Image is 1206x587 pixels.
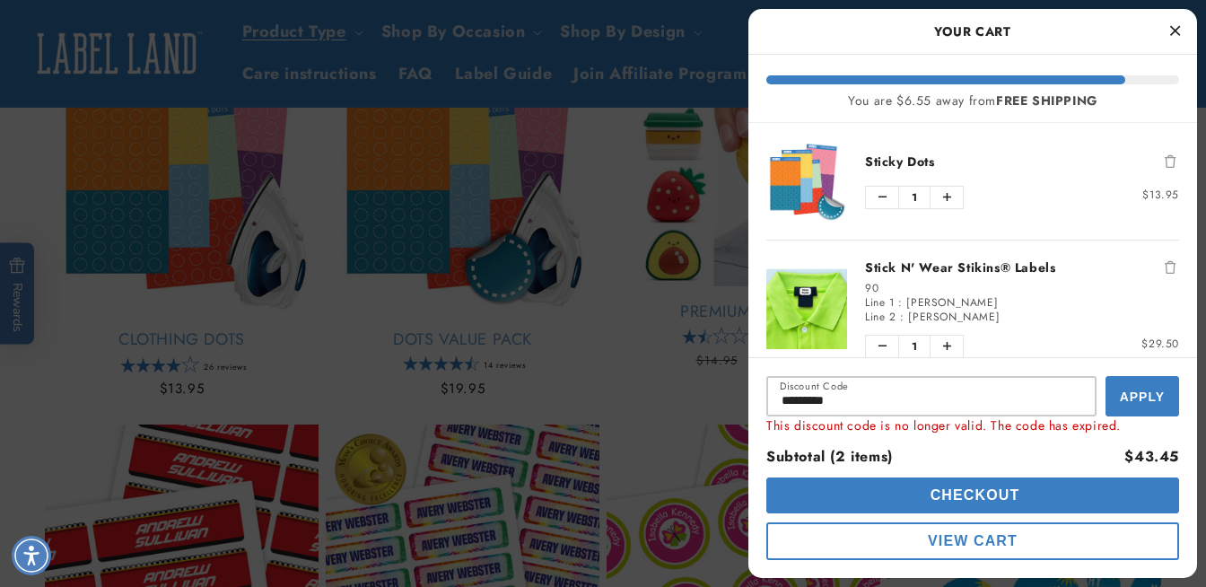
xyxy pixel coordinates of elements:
img: Stick N' Wear Stikins® Labels [766,268,847,349]
li: product [766,240,1179,377]
b: FREE SHIPPING [996,92,1097,110]
span: Line 2 [865,309,896,325]
div: This discount code is no longer valid. The code has expired. [766,416,1179,435]
button: Remove Sticky Dots [1161,153,1179,171]
button: Increase quantity of Stick N' Wear Stikins® Labels [931,336,963,357]
span: : [898,294,903,311]
img: Sticky Dots [766,141,847,222]
h2: Your Cart [766,18,1179,45]
div: Accessibility Menu [12,536,51,575]
span: $13.95 [1142,187,1179,203]
div: You are $6.55 away from [766,93,1179,109]
button: Remove Stick N' Wear Stikins® Labels [1161,258,1179,276]
span: : [900,309,904,325]
button: Decrease quantity of Stick N' Wear Stikins® Labels [866,336,898,357]
span: [PERSON_NAME] [908,309,1000,325]
button: Decrease quantity of Sticky Dots [866,187,898,208]
span: Apply [1120,390,1165,404]
span: View Cart [928,533,1018,548]
span: $29.50 [1141,336,1179,352]
span: Checkout [926,487,1020,503]
span: Subtotal (2 items) [766,446,893,467]
textarea: Type your message here [15,23,232,45]
div: 90 [865,281,1179,295]
span: [PERSON_NAME] [906,294,998,311]
button: Increase quantity of Sticky Dots [931,187,963,208]
li: product [766,123,1179,240]
a: Stick N' Wear Stikins® Labels [865,258,1179,276]
iframe: Sign Up via Text for Offers [14,443,227,497]
span: 1 [898,336,931,357]
span: Line 1 [865,294,895,311]
input: Input Discount [766,376,1097,416]
span: 1 [898,187,931,208]
button: Close Cart [1161,18,1188,45]
div: $43.45 [1124,444,1179,470]
button: View Cart [766,522,1179,560]
button: Checkout [766,477,1179,513]
button: Apply [1105,376,1179,416]
button: Close gorgias live chat [296,6,350,60]
a: Sticky Dots [865,153,1179,171]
